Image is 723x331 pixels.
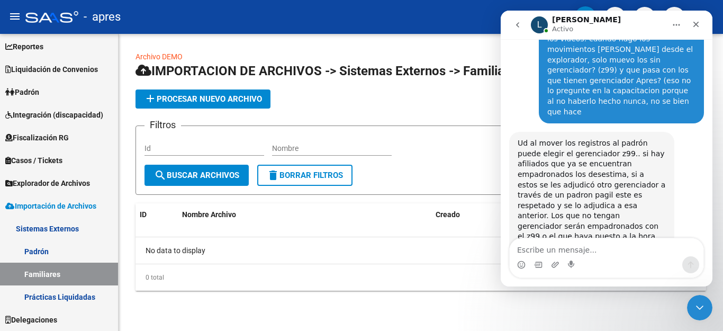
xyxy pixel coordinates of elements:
[135,203,178,226] datatable-header-cell: ID
[5,155,62,166] span: Casos / Tickets
[144,118,181,132] h3: Filtros
[8,10,21,23] mat-icon: menu
[135,237,706,264] div: No data to display
[5,132,69,144] span: Fiscalización RG
[5,41,43,52] span: Reportes
[687,295,712,320] iframe: Intercom live chat
[436,210,460,219] span: Creado
[182,210,236,219] span: Nombre Archivo
[135,64,522,78] span: IMPORTACION DE ARCHIVOS -> Sistemas Externos -> Familiares
[154,171,239,180] span: Buscar Archivos
[5,177,90,189] span: Explorador de Archivos
[135,90,270,109] button: Procesar nuevo archivo
[135,264,706,291] div: 0 total
[84,5,121,29] span: - apres
[257,165,353,186] button: Borrar Filtros
[144,165,249,186] button: Buscar Archivos
[135,52,183,61] a: Archivo DEMO
[501,11,712,287] iframe: Intercom live chat
[5,314,57,326] span: Delegaciones
[5,200,96,212] span: Importación de Archivos
[144,94,262,104] span: Procesar nuevo archivo
[178,203,431,226] datatable-header-cell: Nombre Archivo
[140,210,147,219] span: ID
[5,64,98,75] span: Liquidación de Convenios
[431,203,706,226] datatable-header-cell: Creado
[267,169,279,182] mat-icon: delete
[5,109,103,121] span: Integración (discapacidad)
[154,169,167,182] mat-icon: search
[5,86,39,98] span: Padrón
[267,171,343,180] span: Borrar Filtros
[144,92,157,105] mat-icon: add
